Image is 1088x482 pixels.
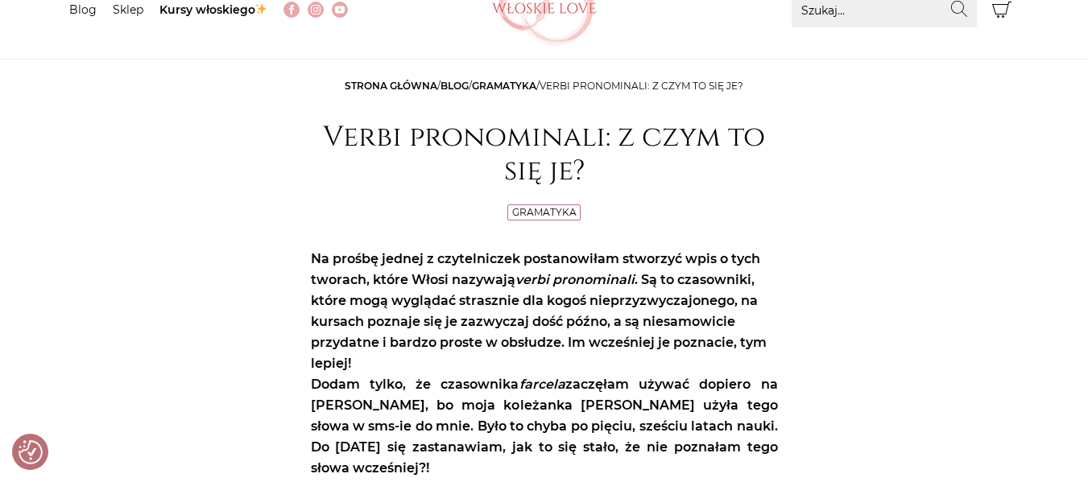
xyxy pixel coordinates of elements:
[311,121,778,188] h1: Verbi pronominali: z czym to się je?
[515,272,635,287] em: verbi pronominali
[311,251,767,371] strong: Na prośbę jednej z czytelniczek postanowiłam stworzyć wpis o tych tworach, które Włosi nazywają ....
[19,440,43,464] button: Preferencje co do zgód
[512,206,577,218] a: Gramatyka
[540,80,743,92] span: Verbi pronominali: z czym to się je?
[311,374,778,479] p: Dodam tylko, że czasownika zaczęłam używać dopiero na [PERSON_NAME], bo moja koleżanka [PERSON_NA...
[19,440,43,464] img: Revisit consent button
[519,377,565,392] em: farcela
[472,80,536,92] a: Gramatyka
[69,2,97,17] a: Blog
[441,80,469,92] a: Blog
[345,80,743,92] span: / / /
[345,80,437,92] a: Strona główna
[159,2,268,17] a: Kursy włoskiego
[113,2,143,17] a: Sklep
[255,3,267,14] img: ✨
